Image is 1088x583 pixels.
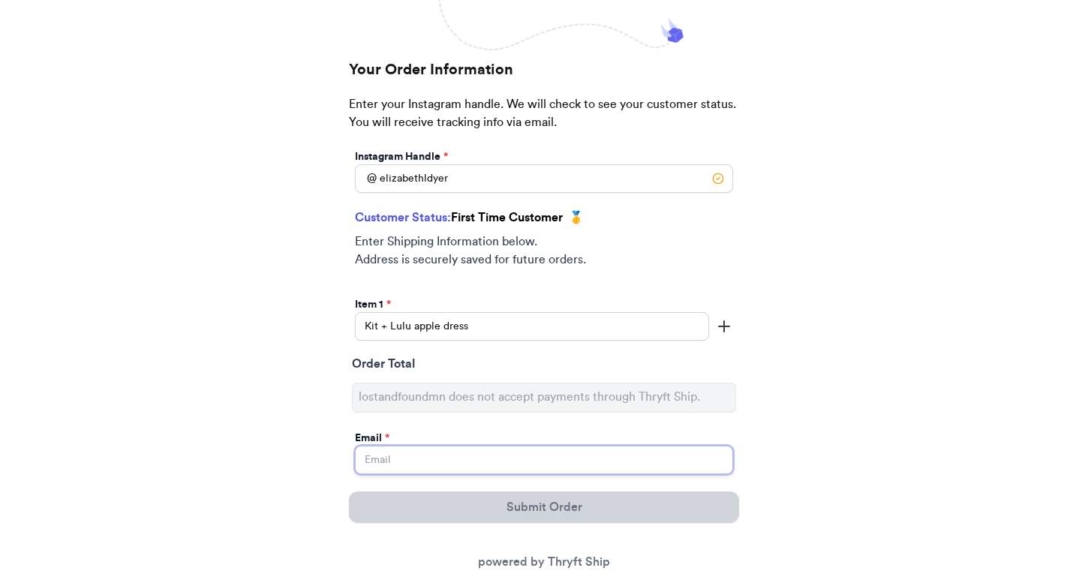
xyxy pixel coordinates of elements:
button: Submit Order [349,491,739,523]
label: Email [355,431,389,446]
a: powered by Thryft Ship [478,556,610,568]
div: @ [355,164,377,193]
p: Enter your Instagram handle. We will check to see your customer status. You will receive tracking... [349,95,739,146]
span: First Time Customer [451,212,563,224]
label: Instagram Handle [355,149,448,164]
label: Item 1 [355,297,391,312]
span: Customer Status: [355,212,451,224]
h2: Your Order Information [349,59,739,95]
span: 🥇 [569,209,584,227]
div: Order Total [352,355,736,377]
p: Enter Shipping Information below. Address is securely saved for future orders. [355,233,733,269]
input: Email [355,446,733,474]
input: ex.funky hat [355,312,709,341]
